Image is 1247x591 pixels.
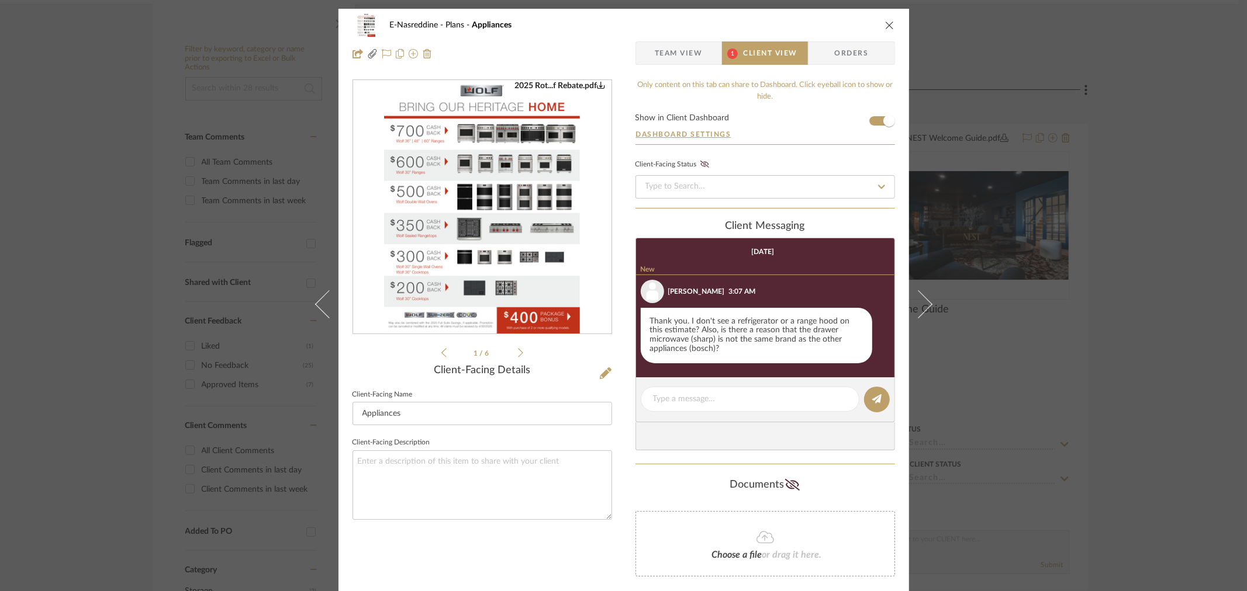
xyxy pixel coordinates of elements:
input: Type to Search… [635,175,895,199]
span: Appliances [472,21,512,29]
div: 0 [353,81,612,334]
span: Choose a file [712,550,762,559]
div: Client-Facing Details [353,364,612,377]
span: Client View [744,41,797,65]
div: Only content on this tab can share to Dashboard. Click eyeball icon to show or hide. [635,79,895,102]
label: Client-Facing Description [353,440,430,446]
div: New [636,265,894,275]
img: user_avatar.png [641,280,664,303]
div: Thank you. I don't see a refrigerator or a range hood on this estimate? Also, is there a reason t... [641,308,872,364]
img: c8f7071b-6e3f-4257-b1b9-64fe67464f77_436x436.jpg [384,81,581,334]
div: client Messaging [635,220,895,233]
button: Dashboard Settings [635,129,732,140]
div: [PERSON_NAME] [668,286,725,297]
span: E-Nasreddine [390,21,446,29]
span: Orders [821,41,881,65]
label: Client-Facing Name [353,392,413,398]
div: [DATE] [751,248,774,256]
div: Client-Facing Status [635,159,713,171]
span: Team View [655,41,703,65]
span: 1 [727,48,738,59]
img: Remove from project [423,49,432,58]
div: 2025 Rot...f Rebate.pdf [515,81,606,91]
div: 3:07 AM [729,286,756,297]
img: c8f7071b-6e3f-4257-b1b9-64fe67464f77_48x40.jpg [353,13,381,37]
input: Enter Client-Facing Item Name [353,402,612,425]
span: or drag it here. [762,550,822,559]
span: / [479,350,485,357]
span: 1 [474,350,479,357]
button: close [885,20,895,30]
div: Documents [635,476,895,495]
span: 6 [485,350,490,357]
span: Plans [446,21,472,29]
